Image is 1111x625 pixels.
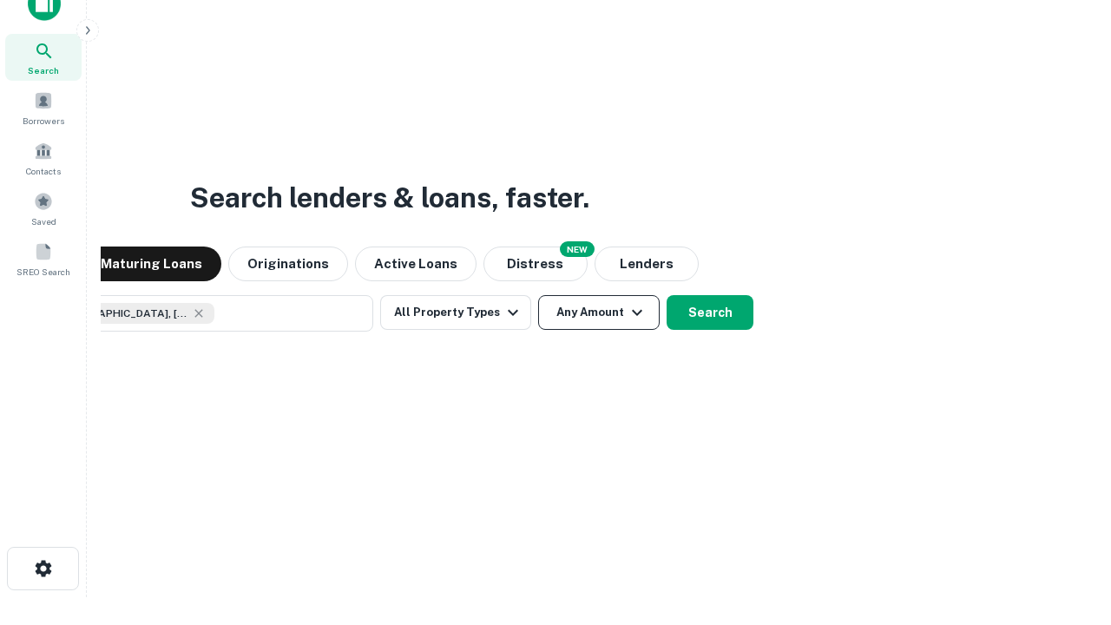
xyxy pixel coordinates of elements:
[560,241,595,257] div: NEW
[667,295,753,330] button: Search
[355,247,477,281] button: Active Loans
[595,247,699,281] button: Lenders
[16,265,70,279] span: SREO Search
[483,247,588,281] button: Search distressed loans with lien and other non-mortgage details.
[28,63,59,77] span: Search
[190,177,589,219] h3: Search lenders & loans, faster.
[5,135,82,181] a: Contacts
[23,114,64,128] span: Borrowers
[228,247,348,281] button: Originations
[380,295,531,330] button: All Property Types
[538,295,660,330] button: Any Amount
[5,34,82,81] a: Search
[58,306,188,321] span: [GEOGRAPHIC_DATA], [GEOGRAPHIC_DATA], [GEOGRAPHIC_DATA]
[31,214,56,228] span: Saved
[5,185,82,232] a: Saved
[82,247,221,281] button: Maturing Loans
[1024,486,1111,569] iframe: Chat Widget
[5,84,82,131] a: Borrowers
[26,295,373,332] button: [GEOGRAPHIC_DATA], [GEOGRAPHIC_DATA], [GEOGRAPHIC_DATA]
[5,235,82,282] a: SREO Search
[26,164,61,178] span: Contacts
